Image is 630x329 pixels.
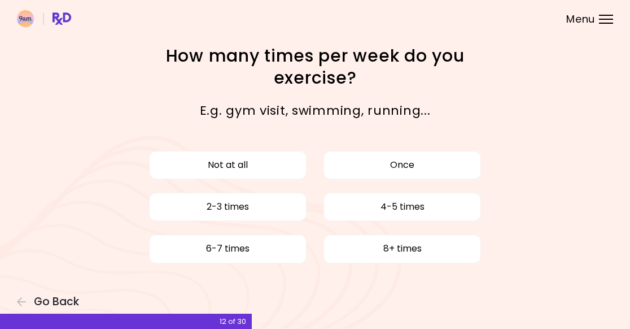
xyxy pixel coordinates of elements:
h1: How many times per week do you exercise? [147,45,483,89]
button: Not at all [149,151,307,179]
img: RxDiet [17,10,71,27]
span: Menu [566,14,595,24]
button: Go Back [17,296,85,308]
button: 4-5 times [323,193,481,221]
button: 8+ times [323,235,481,263]
p: E.g. gym visit, swimming, running... [147,100,483,121]
button: 6-7 times [149,235,307,263]
span: Go Back [34,296,79,308]
button: 2-3 times [149,193,307,221]
button: Once [323,151,481,179]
